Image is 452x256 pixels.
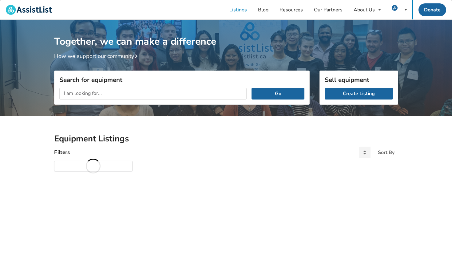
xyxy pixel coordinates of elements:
[54,52,140,60] a: How we support our community
[274,0,308,19] a: Resources
[418,3,446,16] a: Donate
[308,0,348,19] a: Our Partners
[392,5,398,11] img: user icon
[6,5,52,15] img: assistlist-logo
[54,20,398,48] h1: Together, we can make a difference
[378,150,395,155] div: Sort By
[252,88,304,100] button: Go
[325,88,393,100] a: Create Listing
[59,88,247,100] input: I am looking for...
[59,76,304,84] h3: Search for equipment
[54,133,398,144] h2: Equipment Listings
[354,7,375,12] div: About Us
[325,76,393,84] h3: Sell equipment
[252,0,274,19] a: Blog
[224,0,252,19] a: Listings
[54,149,70,156] h4: Filters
